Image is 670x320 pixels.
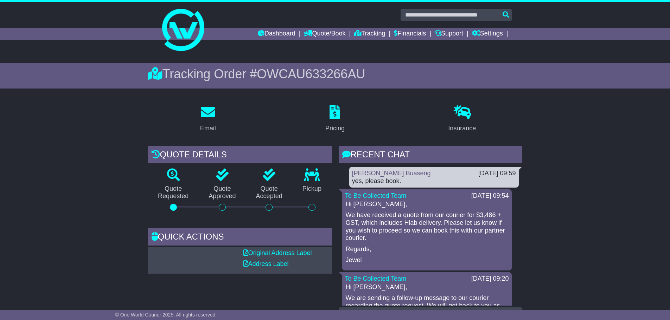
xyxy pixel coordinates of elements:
[292,185,331,193] p: Pickup
[196,103,221,136] a: Email
[346,294,508,317] p: We are sending a follow-up message to our courier regarding the quote request. We will get back t...
[148,146,332,165] div: Quote Details
[471,192,509,200] div: [DATE] 09:54
[246,185,292,200] p: Quote Accepted
[115,312,217,318] span: © One World Courier 2025. All rights reserved.
[200,124,216,133] div: Email
[257,67,365,81] span: OWCAU633266AU
[346,211,508,242] p: We have received a quote from our courier for $3,486 + GST, which includes Hiab delivery. Please ...
[148,185,199,200] p: Quote Requested
[394,28,426,40] a: Financials
[345,275,407,282] a: To Be Collected Team
[435,28,463,40] a: Support
[352,177,516,185] div: yes, please book.
[321,103,349,136] a: Pricing
[243,249,312,256] a: Original Address Label
[346,201,508,208] p: Hi [PERSON_NAME],
[346,283,508,291] p: Hi [PERSON_NAME],
[471,275,509,283] div: [DATE] 09:20
[346,256,508,264] p: Jewel
[345,192,407,199] a: To Be Collected Team
[148,228,332,247] div: Quick Actions
[339,146,522,165] div: RECENT CHAT
[148,66,522,81] div: Tracking Order #
[444,103,480,136] a: Insurance
[258,28,295,40] a: Dashboard
[304,28,345,40] a: Quote/Book
[243,260,289,267] a: Address Label
[199,185,246,200] p: Quote Approved
[472,28,503,40] a: Settings
[478,170,516,177] div: [DATE] 09:59
[346,246,508,253] p: Regards,
[354,28,385,40] a: Tracking
[325,124,345,133] div: Pricing
[448,124,476,133] div: Insurance
[352,170,431,177] a: [PERSON_NAME] Buaseng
